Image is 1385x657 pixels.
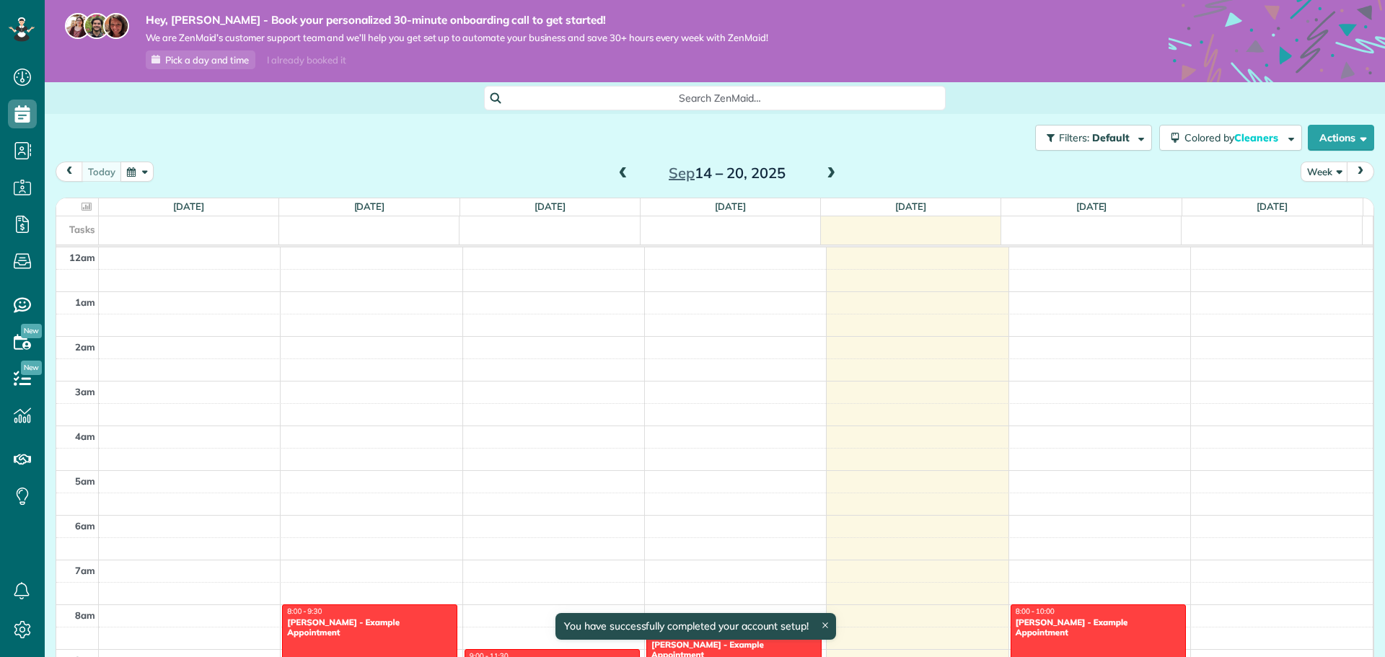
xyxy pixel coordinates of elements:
[65,13,91,39] img: maria-72a9807cf96188c08ef61303f053569d2e2a8a1cde33d635c8a3ac13582a053d.jpg
[1092,131,1130,144] span: Default
[1184,131,1283,144] span: Colored by
[1159,125,1302,151] button: Colored byCleaners
[173,200,204,212] a: [DATE]
[75,341,95,353] span: 2am
[1035,125,1152,151] button: Filters: Default
[146,32,768,44] span: We are ZenMaid’s customer support team and we’ll help you get set up to automate your business an...
[1028,125,1152,151] a: Filters: Default
[75,565,95,576] span: 7am
[1347,162,1374,181] button: next
[75,475,95,487] span: 5am
[535,200,566,212] a: [DATE]
[75,520,95,532] span: 6am
[75,609,95,621] span: 8am
[146,50,255,69] a: Pick a day and time
[715,200,746,212] a: [DATE]
[287,607,322,616] span: 8:00 - 9:30
[21,324,42,338] span: New
[103,13,129,39] img: michelle-19f622bdf1676172e81f8f8fba1fb50e276960ebfe0243fe18214015130c80e4.jpg
[75,431,95,442] span: 4am
[637,165,817,181] h2: 14 – 20, 2025
[75,386,95,397] span: 3am
[1059,131,1089,144] span: Filters:
[258,51,354,69] div: I already booked it
[165,54,249,66] span: Pick a day and time
[1301,162,1348,181] button: Week
[1016,607,1055,616] span: 8:00 - 10:00
[82,162,122,181] button: today
[555,613,836,640] div: You have successfully completed your account setup!
[286,617,453,638] div: [PERSON_NAME] - Example Appointment
[1076,200,1107,212] a: [DATE]
[69,224,95,235] span: Tasks
[1015,617,1182,638] div: [PERSON_NAME] - Example Appointment
[84,13,110,39] img: jorge-587dff0eeaa6aab1f244e6dc62b8924c3b6ad411094392a53c71c6c4a576187d.jpg
[1257,200,1288,212] a: [DATE]
[69,252,95,263] span: 12am
[895,200,926,212] a: [DATE]
[75,296,95,308] span: 1am
[1234,131,1280,144] span: Cleaners
[146,13,768,27] strong: Hey, [PERSON_NAME] - Book your personalized 30-minute onboarding call to get started!
[56,162,83,181] button: prev
[1308,125,1374,151] button: Actions
[669,164,695,182] span: Sep
[354,200,385,212] a: [DATE]
[21,361,42,375] span: New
